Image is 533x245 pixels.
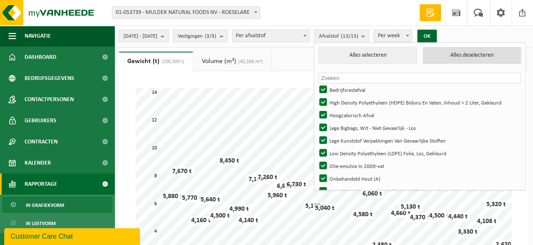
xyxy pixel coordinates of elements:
button: [DATE] - [DATE] [119,30,169,42]
label: PMD (Plastiek, Metaal, Drankkartons) (bedrijven) [318,185,520,198]
div: 6,730 t [285,180,308,189]
div: 7,100 t [246,175,270,184]
div: 7,260 t [256,173,279,182]
span: In lijstvorm [26,215,56,231]
span: 01-053739 - MULDER NATURAL FOODS NV - ROESELARE [112,7,260,19]
label: Onbehandeld Hout (A) [318,172,520,185]
div: 5,880 t [161,192,184,201]
div: 3,330 t [456,228,480,236]
div: 5,320 t [484,200,508,209]
span: Vestigingen [178,30,216,43]
div: 4,660 t [389,209,413,217]
div: 5,640 t [198,195,222,204]
div: 5,960 t [265,191,289,200]
span: Dashboard [25,47,56,68]
div: 8,450 t [218,157,241,165]
div: 4,500 t [427,212,451,220]
div: 5,180 t [303,202,327,210]
div: 4,140 t [237,216,260,225]
button: OK [417,30,437,43]
a: In grafiekvorm [2,197,112,213]
label: Bedrijfsrestafval [318,83,520,96]
div: 6,060 t [360,190,384,198]
span: [DATE] - [DATE] [123,30,157,43]
a: In lijstvorm [2,215,112,231]
div: 5,040 t [313,204,337,212]
label: Lege Bigbags, Wit - Niet Gevaarlijk - Los [318,121,520,134]
span: Contracten [25,131,58,152]
span: Per week [374,30,412,42]
span: Navigatie [25,25,51,47]
span: Kalender [25,152,51,173]
div: 4,108 t [475,217,499,226]
button: Vestigingen(3/3) [173,30,228,42]
div: 5,770 t [180,194,204,202]
count: (13/13) [340,33,358,39]
div: 6,620 t [275,182,299,190]
div: 4,440 t [446,212,470,221]
span: (42,160 m³) [236,59,263,64]
input: Zoeken [318,73,521,83]
div: 4,370 t [408,213,432,222]
label: Olie-emulsie In 200lt-vat [318,160,520,172]
a: Gewicht (t) [119,52,193,71]
div: 4,160 t [189,216,213,225]
div: 4,500 t [208,212,232,220]
button: Afvalstof(13/13) [314,30,369,42]
count: (3/3) [205,33,216,39]
span: Rapportage [25,173,57,195]
div: 5,130 t [399,203,422,211]
a: Volume (m³) [193,52,271,71]
div: 4,990 t [227,205,251,213]
div: 7,670 t [170,167,194,176]
span: Afvalstof [318,30,358,43]
label: Low Density Polyethyleen (LDPE) Folie, Los, Gekleurd [318,147,520,160]
div: 4,580 t [351,210,375,219]
label: Hoogcalorisch Afval [318,109,520,121]
button: Alles deselecteren [423,47,522,64]
span: Per week [374,30,412,42]
span: (200,309 t) [159,59,184,64]
span: Gebruikers [25,110,56,131]
label: Lege Kunststof Verpakkingen Van Gevaarlijke Stoffen [318,134,520,147]
button: Alles selecteren [318,47,417,64]
label: High Density Polyethyleen (HDPE) Bidons En Vaten, Inhoud > 2 Liter, Gekleurd [318,96,520,109]
span: 01-053739 - MULDER NATURAL FOODS NV - ROESELARE [112,6,260,19]
span: Bedrijfsgegevens [25,68,74,89]
iframe: chat widget [4,226,142,245]
span: Per afvalstof [232,30,309,42]
span: In grafiekvorm [26,197,64,213]
span: Contactpersonen [25,89,74,110]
